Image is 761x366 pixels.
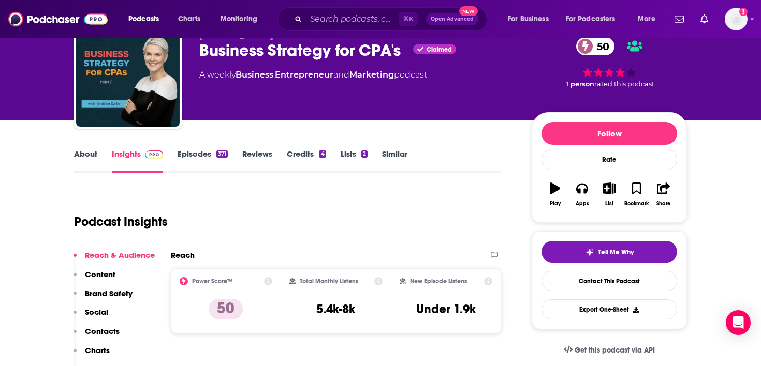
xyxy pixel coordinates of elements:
[594,80,654,88] span: rated this podcast
[416,301,476,317] h3: Under 1.9k
[341,149,368,173] a: Lists2
[576,37,614,55] a: 50
[273,70,275,80] span: ,
[192,278,232,285] h2: Power Score™
[85,345,110,355] p: Charts
[316,301,355,317] h3: 5.4k-8k
[650,176,677,213] button: Share
[566,80,594,88] span: 1 person
[542,271,677,291] a: Contact This Podcast
[638,12,655,26] span: More
[725,8,748,30] button: Show profile menu
[605,201,613,207] div: List
[275,70,333,80] a: Entrepreneur
[242,149,272,173] a: Reviews
[287,7,497,31] div: Search podcasts, credits, & more...
[382,149,407,173] a: Similar
[508,12,549,26] span: For Business
[623,176,650,213] button: Bookmark
[74,214,168,230] h1: Podcast Insights
[121,11,172,27] button: open menu
[426,13,478,25] button: Open AdvancedNew
[213,11,271,27] button: open menu
[587,37,614,55] span: 50
[74,250,155,269] button: Reach & Audience
[85,307,108,317] p: Social
[739,8,748,16] svg: Add a profile image
[178,12,200,26] span: Charts
[575,346,655,355] span: Get this podcast via API
[696,10,712,28] a: Show notifications dropdown
[670,10,688,28] a: Show notifications dropdown
[542,122,677,145] button: Follow
[76,23,180,127] img: Business Strategy for CPA's
[550,201,561,207] div: Play
[410,278,467,285] h2: New Episode Listens
[209,299,243,319] p: 50
[199,69,427,81] div: A weekly podcast
[624,201,649,207] div: Bookmark
[333,70,349,80] span: and
[221,12,257,26] span: Monitoring
[300,278,358,285] h2: Total Monthly Listens
[631,11,668,27] button: open menu
[431,17,474,22] span: Open Advanced
[559,11,631,27] button: open menu
[112,149,163,173] a: InsightsPodchaser Pro
[725,8,748,30] span: Logged in as danikarchmer
[586,248,594,256] img: tell me why sparkle
[542,299,677,319] button: Export One-Sheet
[656,201,670,207] div: Share
[74,326,120,345] button: Contacts
[555,338,663,363] a: Get this podcast via API
[85,250,155,260] p: Reach & Audience
[85,269,115,279] p: Content
[598,248,634,256] span: Tell Me Why
[171,250,195,260] h2: Reach
[501,11,562,27] button: open menu
[85,288,133,298] p: Brand Safety
[459,6,478,16] span: New
[532,30,687,95] div: 50 1 personrated this podcast
[542,149,677,170] div: Rate
[566,12,616,26] span: For Podcasters
[74,149,97,173] a: About
[596,176,623,213] button: List
[74,307,108,326] button: Social
[726,310,751,335] div: Open Intercom Messenger
[568,176,595,213] button: Apps
[236,70,273,80] a: Business
[74,288,133,308] button: Brand Safety
[216,150,228,158] div: 371
[145,150,163,159] img: Podchaser Pro
[319,150,326,158] div: 4
[128,12,159,26] span: Podcasts
[74,345,110,364] button: Charts
[725,8,748,30] img: User Profile
[8,9,108,29] img: Podchaser - Follow, Share and Rate Podcasts
[576,201,589,207] div: Apps
[306,11,399,27] input: Search podcasts, credits, & more...
[74,269,115,288] button: Content
[171,11,207,27] a: Charts
[399,12,418,26] span: ⌘ K
[542,241,677,263] button: tell me why sparkleTell Me Why
[178,149,228,173] a: Episodes371
[427,47,452,52] span: Claimed
[361,150,368,158] div: 2
[542,176,568,213] button: Play
[287,149,326,173] a: Credits4
[349,70,394,80] a: Marketing
[85,326,120,336] p: Contacts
